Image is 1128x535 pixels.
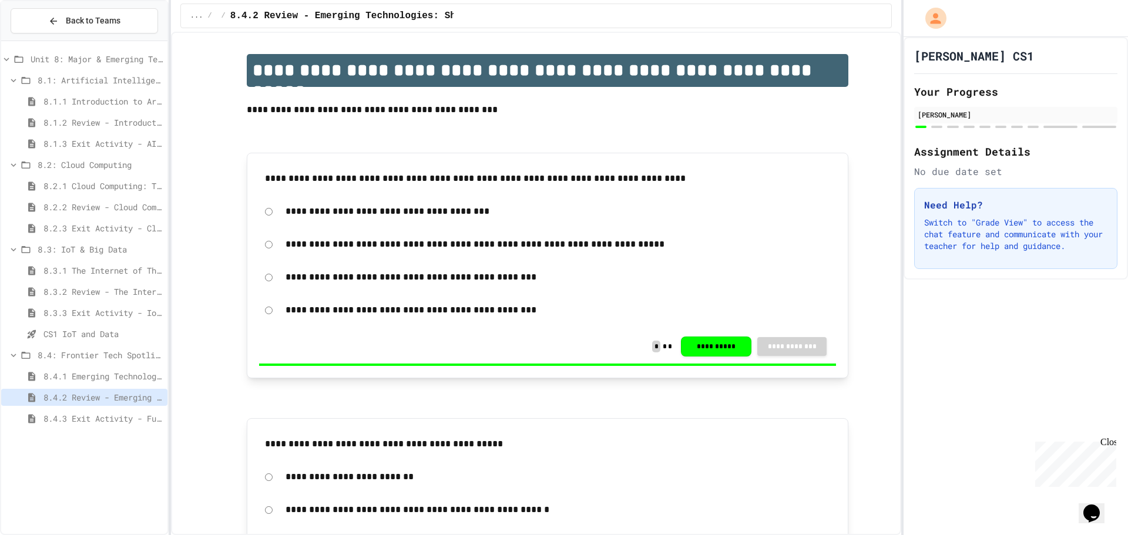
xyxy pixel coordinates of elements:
[43,180,163,192] span: 8.2.1 Cloud Computing: Transforming the Digital World
[43,137,163,150] span: 8.1.3 Exit Activity - AI Detective
[66,15,120,27] span: Back to Teams
[43,222,163,234] span: 8.2.3 Exit Activity - Cloud Service Detective
[221,11,226,21] span: /
[190,11,203,21] span: ...
[38,159,163,171] span: 8.2: Cloud Computing
[914,164,1117,179] div: No due date set
[1030,437,1116,487] iframe: chat widget
[43,391,163,403] span: 8.4.2 Review - Emerging Technologies: Shaping Our Digital Future
[43,285,163,298] span: 8.3.2 Review - The Internet of Things and Big Data
[38,74,163,86] span: 8.1: Artificial Intelligence Basics
[918,109,1114,120] div: [PERSON_NAME]
[38,243,163,255] span: 8.3: IoT & Big Data
[43,370,163,382] span: 8.4.1 Emerging Technologies: Shaping Our Digital Future
[43,95,163,107] span: 8.1.1 Introduction to Artificial Intelligence
[914,143,1117,160] h2: Assignment Details
[924,217,1107,252] p: Switch to "Grade View" to access the chat feature and communicate with your teacher for help and ...
[38,349,163,361] span: 8.4: Frontier Tech Spotlight
[31,53,163,65] span: Unit 8: Major & Emerging Technologies
[924,198,1107,212] h3: Need Help?
[207,11,211,21] span: /
[43,264,163,277] span: 8.3.1 The Internet of Things and Big Data: Our Connected Digital World
[1079,488,1116,523] iframe: chat widget
[43,328,163,340] span: CS1 IoT and Data
[914,83,1117,100] h2: Your Progress
[230,9,592,23] span: 8.4.2 Review - Emerging Technologies: Shaping Our Digital Future
[43,201,163,213] span: 8.2.2 Review - Cloud Computing
[43,412,163,425] span: 8.4.3 Exit Activity - Future Tech Challenge
[5,5,81,75] div: Chat with us now!Close
[913,5,949,32] div: My Account
[43,116,163,129] span: 8.1.2 Review - Introduction to Artificial Intelligence
[914,48,1034,64] h1: [PERSON_NAME] CS1
[43,307,163,319] span: 8.3.3 Exit Activity - IoT Data Detective Challenge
